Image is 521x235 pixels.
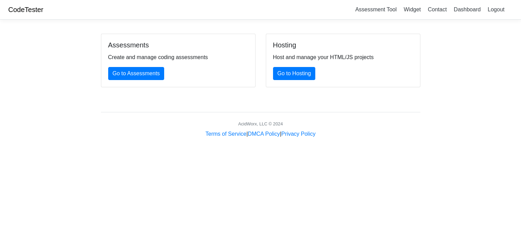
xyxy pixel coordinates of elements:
[401,4,423,15] a: Widget
[8,6,43,13] a: CodeTester
[273,67,316,80] a: Go to Hosting
[485,4,507,15] a: Logout
[352,4,399,15] a: Assessment Tool
[108,41,248,49] h5: Assessments
[273,53,413,61] p: Host and manage your HTML/JS projects
[451,4,483,15] a: Dashboard
[108,53,248,61] p: Create and manage coding assessments
[281,131,316,137] a: Privacy Policy
[425,4,450,15] a: Contact
[238,121,283,127] div: AcidWorx, LLC © 2024
[205,131,246,137] a: Terms of Service
[205,130,315,138] div: | |
[273,41,413,49] h5: Hosting
[248,131,280,137] a: DMCA Policy
[108,67,165,80] a: Go to Assessments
